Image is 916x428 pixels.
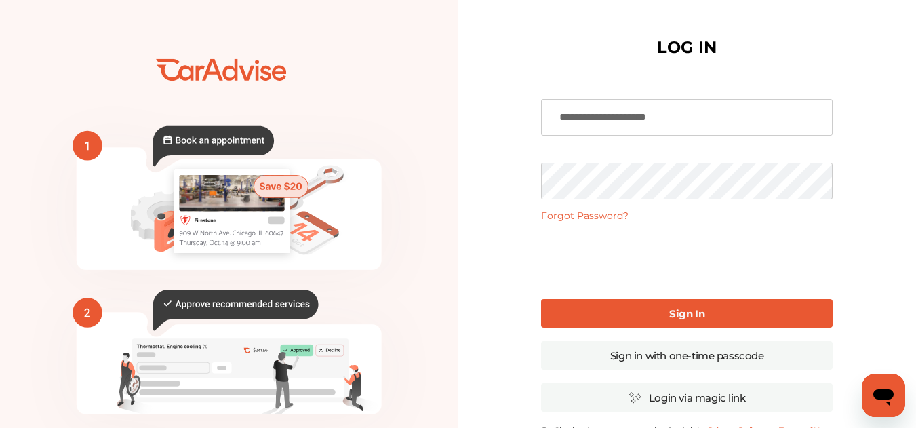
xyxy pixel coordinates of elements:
[541,383,833,412] a: Login via magic link
[862,374,905,417] iframe: Button to launch messaging window
[541,341,833,370] a: Sign in with one-time passcode
[584,233,790,286] iframe: reCAPTCHA
[669,307,704,320] b: Sign In
[541,210,629,222] a: Forgot Password?
[629,391,642,404] img: magic_icon.32c66aac.svg
[541,299,833,328] a: Sign In
[657,41,717,54] h1: LOG IN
